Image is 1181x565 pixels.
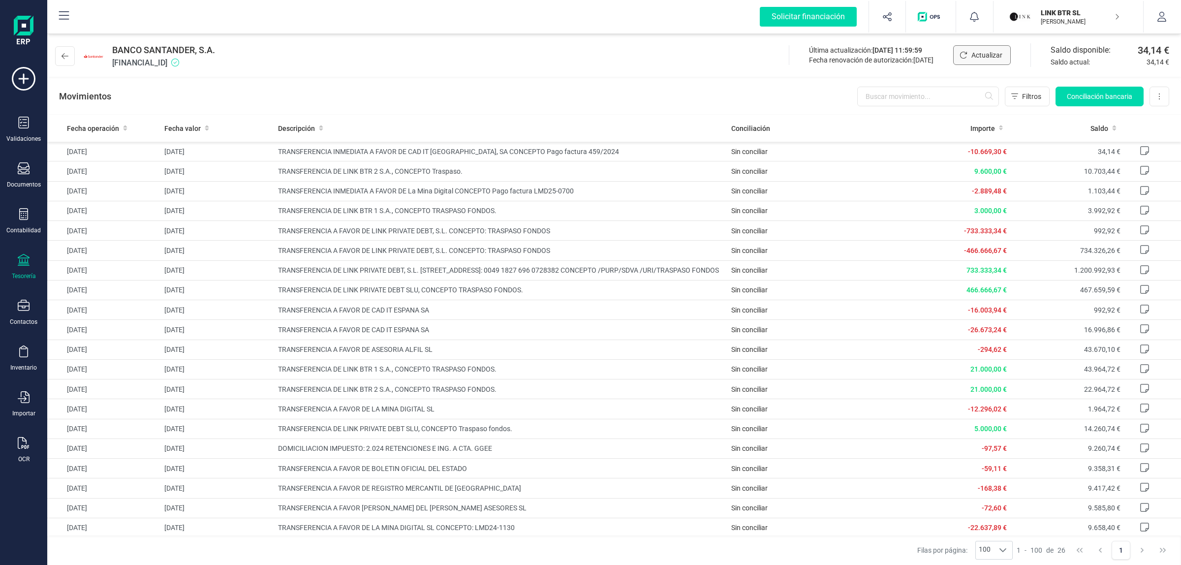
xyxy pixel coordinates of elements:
[1011,260,1124,280] td: 1.200.992,93 €
[278,443,724,453] span: DOMICILIACION IMPUESTO: 2.024 RETENCIONES E ING. A CTA. GGEE
[1005,1,1131,32] button: LILINK BTR SL[PERSON_NAME]
[968,405,1007,413] span: -12.296,02 €
[47,260,160,280] td: [DATE]
[968,524,1007,532] span: -22.637,89 €
[12,409,35,417] div: Importar
[912,1,950,32] button: Logo de OPS
[160,498,274,518] td: [DATE]
[913,56,933,64] span: [DATE]
[982,444,1007,452] span: -97,57 €
[748,1,869,32] button: Solicitar financiación
[976,541,994,559] span: 100
[160,379,274,399] td: [DATE]
[982,465,1007,472] span: -59,11 €
[1017,545,1021,555] span: 1
[731,484,768,492] span: Sin conciliar
[278,305,724,315] span: TRANSFERENCIA A FAVOR DE CAD IT ESPANA SA
[1030,545,1042,555] span: 100
[160,260,274,280] td: [DATE]
[160,399,274,419] td: [DATE]
[809,55,933,65] div: Fecha renovación de autorización:
[1153,541,1172,560] button: Last Page
[1011,439,1124,458] td: 9.260,74 €
[1022,92,1041,101] span: Filtros
[1056,87,1144,106] button: Conciliación bancaria
[731,207,768,215] span: Sin conciliar
[278,503,724,513] span: TRANSFERENCIA A FAVOR [PERSON_NAME] DEL [PERSON_NAME] ASESORES SL
[160,221,274,241] td: [DATE]
[1133,541,1151,560] button: Next Page
[47,181,160,201] td: [DATE]
[1011,201,1124,220] td: 3.992,92 €
[972,187,1007,195] span: -2.889,48 €
[1112,541,1130,560] button: Page 1
[1009,6,1031,28] img: LI
[278,206,724,216] span: TRANSFERENCIA DE LINK BTR 1 S.A., CONCEPTO TRASPASO FONDOS.
[731,504,768,512] span: Sin conciliar
[47,300,160,320] td: [DATE]
[1011,359,1124,379] td: 43.964,72 €
[47,399,160,419] td: [DATE]
[160,241,274,260] td: [DATE]
[731,385,768,393] span: Sin conciliar
[966,286,1007,294] span: 466.666,67 €
[1011,320,1124,340] td: 16.996,86 €
[112,43,215,57] span: BANCO SANTANDER, S.A.
[12,272,36,280] div: Tesorería
[160,439,274,458] td: [DATE]
[1011,300,1124,320] td: 992,92 €
[953,45,1011,65] button: Actualizar
[731,167,768,175] span: Sin conciliar
[112,57,215,69] span: [FINANCIAL_ID]
[731,247,768,254] span: Sin conciliar
[1041,8,1119,18] p: LINK BTR SL
[731,286,768,294] span: Sin conciliar
[278,285,724,295] span: TRANSFERENCIA DE LINK PRIVATE DEBT SLU, CONCEPTO TRASPASO FONDOS.
[1070,541,1089,560] button: First Page
[10,364,37,372] div: Inventario
[6,226,41,234] div: Contabilidad
[160,320,274,340] td: [DATE]
[278,464,724,473] span: TRANSFERENCIA A FAVOR DE BOLETIN OFICIAL DEL ESTADO
[731,444,768,452] span: Sin conciliar
[1011,498,1124,518] td: 9.585,80 €
[160,280,274,300] td: [DATE]
[1011,280,1124,300] td: 467.659,59 €
[1005,87,1050,106] button: Filtros
[970,385,1007,393] span: 21.000,00 €
[47,419,160,439] td: [DATE]
[278,345,724,354] span: TRANSFERENCIA A FAVOR DE ASESORIA ALFIL SL
[278,124,315,133] span: Descripción
[278,265,724,275] span: TRANSFERENCIA DE LINK PRIVATE DEBT, S.L. [STREET_ADDRESS]: 0049 1827 696 0728382 CONCEPTO /PURP/S...
[278,166,724,176] span: TRANSFERENCIA DE LINK BTR 2 S.A., CONCEPTO Traspaso.
[278,147,724,157] span: TRANSFERENCIA INMEDIATA A FAVOR DE CAD IT [GEOGRAPHIC_DATA], SA CONCEPTO Pago factura 459/2024
[731,148,768,156] span: Sin conciliar
[1017,545,1065,555] div: -
[67,124,119,133] span: Fecha operación
[47,241,160,260] td: [DATE]
[1011,478,1124,498] td: 9.417,42 €
[47,498,160,518] td: [DATE]
[1138,43,1169,57] span: 34,14 €
[160,419,274,439] td: [DATE]
[278,424,724,434] span: TRANSFERENCIA DE LINK PRIVATE DEBT SLU, CONCEPTO Traspaso fondos.
[160,161,274,181] td: [DATE]
[278,523,724,533] span: TRANSFERENCIA A FAVOR DE LA MINA DIGITAL SL CONCEPTO: LMD24-1130
[1046,545,1054,555] span: de
[1011,340,1124,359] td: 43.670,10 €
[971,50,1002,60] span: Actualizar
[731,365,768,373] span: Sin conciliar
[731,306,768,314] span: Sin conciliar
[1011,221,1124,241] td: 992,92 €
[857,87,999,106] input: Buscar movimiento...
[47,459,160,478] td: [DATE]
[47,201,160,220] td: [DATE]
[970,365,1007,373] span: 21.000,00 €
[731,425,768,433] span: Sin conciliar
[47,280,160,300] td: [DATE]
[974,425,1007,433] span: 5.000,00 €
[964,247,1007,254] span: -466.666,67 €
[278,483,724,493] span: TRANSFERENCIA A FAVOR DE REGISTRO MERCANTIL DE [GEOGRAPHIC_DATA]
[1041,18,1119,26] p: [PERSON_NAME]
[14,16,33,47] img: Logo Finanedi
